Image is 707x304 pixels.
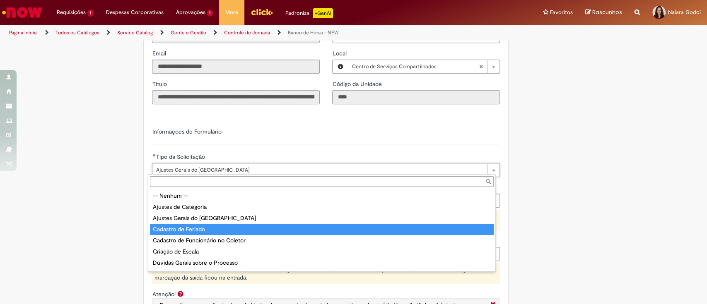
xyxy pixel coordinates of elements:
div: Cadastro de Feriado [150,224,494,235]
div: -- Nenhum -- [150,190,494,201]
div: Ponto Web/Mobile [150,268,494,280]
div: Ajustes de Categoria [150,201,494,213]
ul: Tipo da Solicitação [148,189,495,271]
div: Ajustes Gerais do [GEOGRAPHIC_DATA] [150,213,494,224]
div: Criação de Escala [150,246,494,257]
div: Dúvidas Gerais sobre o Processo [150,257,494,268]
div: Cadastro de Funcionário no Coletor [150,235,494,246]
